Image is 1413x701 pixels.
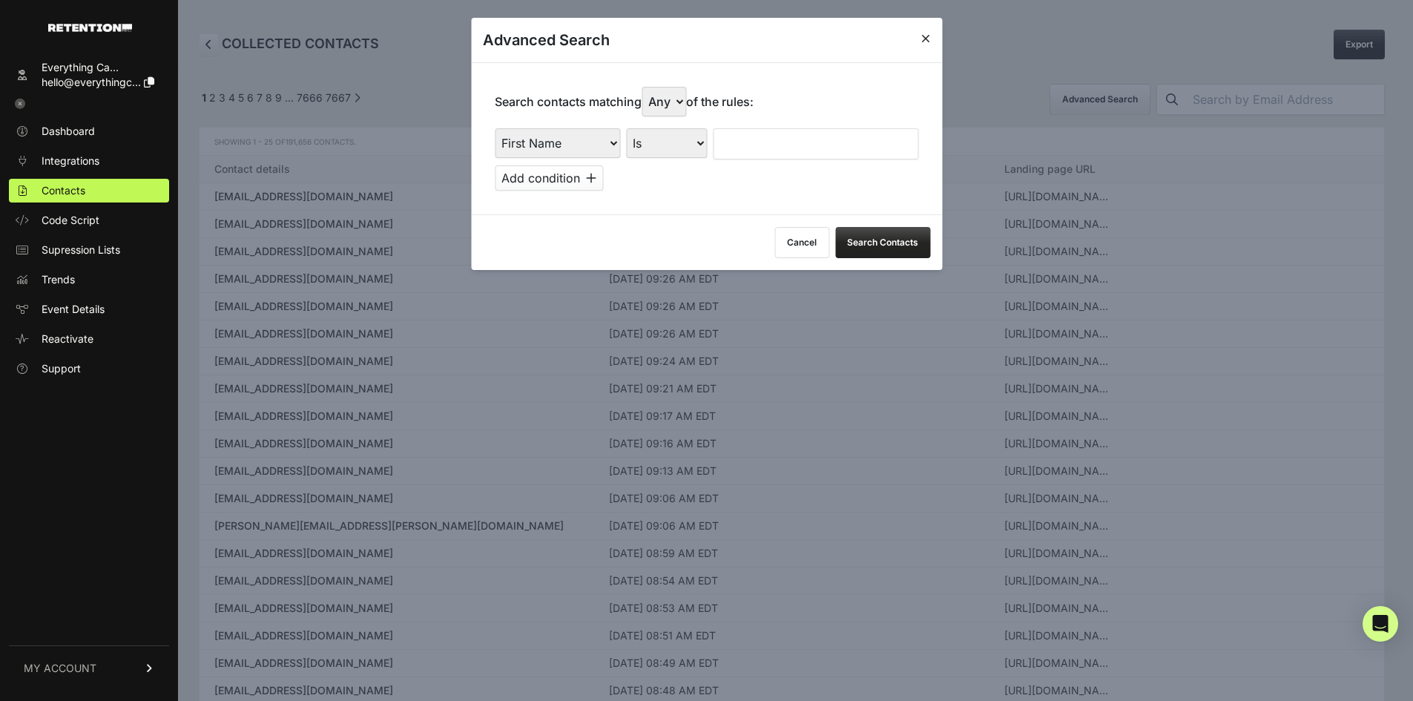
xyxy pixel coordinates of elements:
[42,183,85,198] span: Contacts
[42,154,99,168] span: Integrations
[495,87,754,116] p: Search contacts matching of the rules:
[9,208,169,232] a: Code Script
[42,332,93,346] span: Reactivate
[42,76,141,88] span: hello@everythingc...
[483,30,610,50] h3: Advanced Search
[774,227,829,258] button: Cancel
[835,227,930,258] button: Search Contacts
[9,268,169,292] a: Trends
[24,661,96,676] span: MY ACCOUNT
[42,361,81,376] span: Support
[42,60,154,75] div: Everything Ca...
[9,297,169,321] a: Event Details
[495,165,603,191] button: Add condition
[9,149,169,173] a: Integrations
[42,124,95,139] span: Dashboard
[9,357,169,381] a: Support
[42,302,105,317] span: Event Details
[9,238,169,262] a: Supression Lists
[9,119,169,143] a: Dashboard
[42,243,120,257] span: Supression Lists
[9,645,169,691] a: MY ACCOUNT
[9,179,169,203] a: Contacts
[1363,606,1398,642] div: Open Intercom Messenger
[42,213,99,228] span: Code Script
[9,327,169,351] a: Reactivate
[42,272,75,287] span: Trends
[48,24,132,32] img: Retention.com
[9,56,169,94] a: Everything Ca... hello@everythingc...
